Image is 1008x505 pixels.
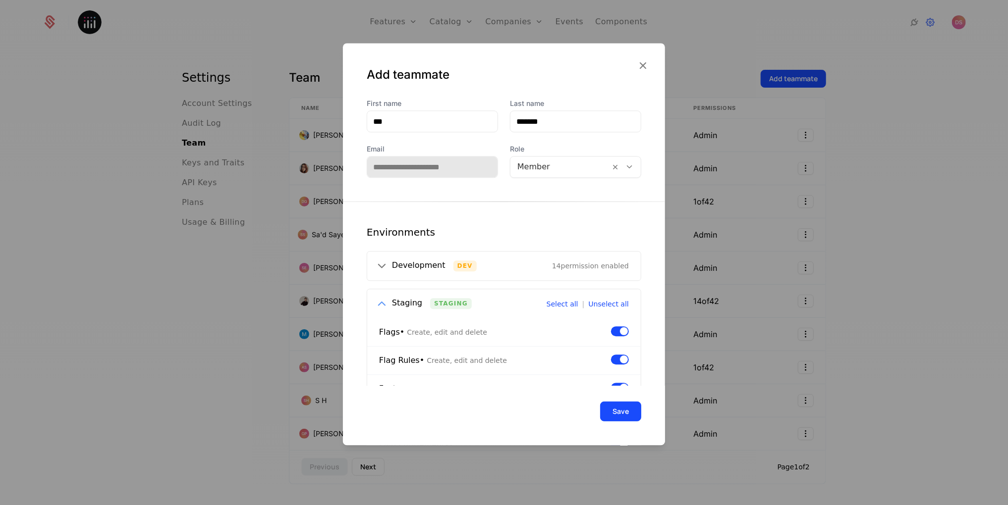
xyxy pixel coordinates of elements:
[420,385,501,393] span: Create, edit and delete
[510,99,641,108] label: Last name
[427,356,507,364] span: Create, edit and delete
[430,299,472,309] span: Staging
[453,260,477,271] span: Dev
[379,354,507,366] div: Flag Rules •
[392,259,446,272] div: Development
[367,67,641,83] div: Add teammate
[379,383,501,395] div: Features •
[588,301,629,307] button: Unselect all
[367,225,641,239] div: Environments
[552,261,629,271] div: 14 permission enabled
[407,328,487,336] span: Create, edit and delete
[367,144,498,154] label: Email
[510,144,641,154] span: Role
[582,301,585,307] div: |
[547,301,578,307] button: Select all
[379,326,487,338] div: Flags •
[600,402,641,421] button: Save
[392,298,422,310] div: Staging
[367,99,498,108] label: First name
